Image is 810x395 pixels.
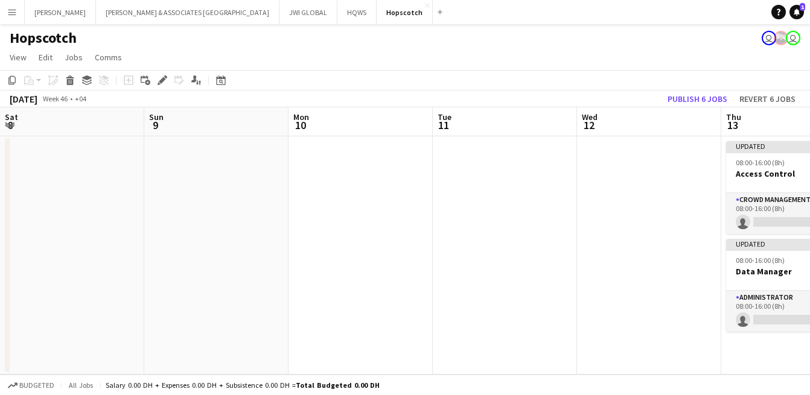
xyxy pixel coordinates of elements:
[774,31,788,45] app-user-avatar: Glenn Lloyd
[106,381,380,390] div: Salary 0.00 DH + Expenses 0.00 DH + Subsistence 0.00 DH =
[60,49,88,65] a: Jobs
[75,94,86,103] div: +04
[762,31,776,45] app-user-avatar: Stephen McCafferty
[19,381,54,390] span: Budgeted
[10,29,77,47] h1: Hopscotch
[279,1,337,24] button: JWI GLOBAL
[377,1,433,24] button: Hopscotch
[66,381,95,390] span: All jobs
[724,118,741,132] span: 13
[5,112,18,122] span: Sat
[3,118,18,132] span: 8
[34,49,57,65] a: Edit
[10,93,37,105] div: [DATE]
[65,52,83,63] span: Jobs
[39,52,53,63] span: Edit
[90,49,127,65] a: Comms
[10,52,27,63] span: View
[436,118,451,132] span: 11
[6,379,56,392] button: Budgeted
[786,31,800,45] app-user-avatar: THAEE HR
[735,91,800,107] button: Revert 6 jobs
[5,49,31,65] a: View
[25,1,96,24] button: [PERSON_NAME]
[95,52,122,63] span: Comms
[580,118,598,132] span: 12
[96,1,279,24] button: [PERSON_NAME] & ASSOCIATES [GEOGRAPHIC_DATA]
[147,118,164,132] span: 9
[663,91,732,107] button: Publish 6 jobs
[736,158,785,167] span: 08:00-16:00 (8h)
[800,3,805,11] span: 1
[736,256,785,265] span: 08:00-16:00 (8h)
[726,112,741,122] span: Thu
[582,112,598,122] span: Wed
[789,5,804,19] a: 1
[438,112,451,122] span: Tue
[292,118,309,132] span: 10
[293,112,309,122] span: Mon
[337,1,377,24] button: HQWS
[40,94,70,103] span: Week 46
[149,112,164,122] span: Sun
[296,381,380,390] span: Total Budgeted 0.00 DH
